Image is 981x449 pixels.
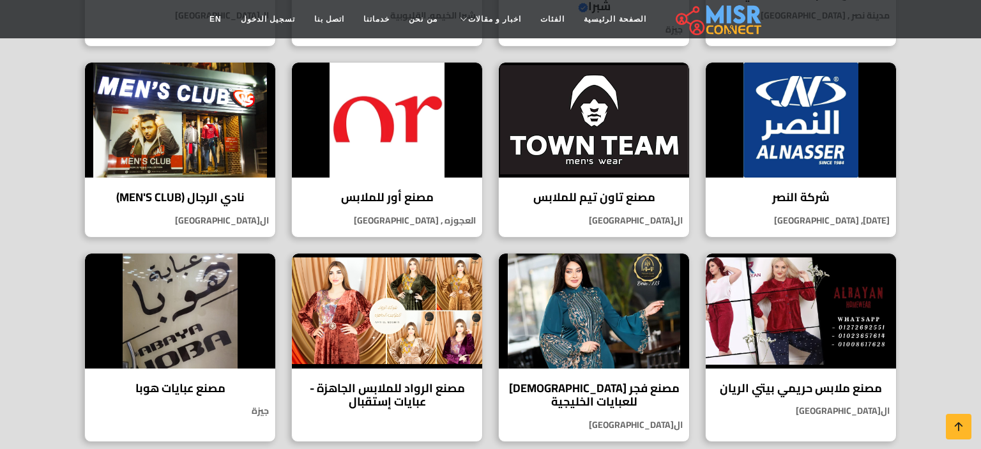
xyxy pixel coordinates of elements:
img: مصنع أور للملابس [292,63,482,178]
span: اخبار و مقالات [468,13,522,25]
h4: مصنع تاون تيم للملابس [508,190,680,204]
a: شركة النصر شركة النصر [DATE], [GEOGRAPHIC_DATA] [697,62,904,238]
a: الصفحة الرئيسية [574,7,655,31]
a: الفئات [531,7,574,31]
a: مصنع أور للملابس مصنع أور للملابس العجوزه , [GEOGRAPHIC_DATA] [284,62,490,238]
p: جيزة [85,404,275,418]
h4: نادي الرجال (MEN'S CLUB) [95,190,266,204]
p: ال[GEOGRAPHIC_DATA] [499,418,689,432]
a: مصنع فجر الإسلام للعبايات الخليجية مصنع فجر [DEMOGRAPHIC_DATA] للعبايات الخليجية ال[GEOGRAPHIC_DATA] [490,253,697,442]
a: من نحن [399,7,446,31]
h4: مصنع الرواد للملابس الجاهزة - عبايات إستقبال [301,381,473,409]
a: خدماتنا [354,7,399,31]
h4: مصنع عبايات هوبا [95,381,266,395]
p: ال[GEOGRAPHIC_DATA] [706,404,896,418]
img: main.misr_connect [676,3,761,35]
a: اخبار و مقالات [447,7,531,31]
a: مصنع الرواد للملابس الجاهزة - عبايات إستقبال مصنع الرواد للملابس الجاهزة - عبايات إستقبال [284,253,490,442]
a: مصنع تاون تيم للملابس مصنع تاون تيم للملابس ال[GEOGRAPHIC_DATA] [490,62,697,238]
a: نادي الرجال (MEN'S CLUB) نادي الرجال (MEN'S CLUB) ال[GEOGRAPHIC_DATA] [77,62,284,238]
img: شركة النصر [706,63,896,178]
p: العجوزه , [GEOGRAPHIC_DATA] [292,214,482,227]
p: [DATE], [GEOGRAPHIC_DATA] [706,214,896,227]
a: اتصل بنا [305,7,354,31]
img: مصنع تاون تيم للملابس [499,63,689,178]
a: مصنع ملابس حريمي بيتي الريان مصنع ملابس حريمي بيتي الريان ال[GEOGRAPHIC_DATA] [697,253,904,442]
h4: مصنع أور للملابس [301,190,473,204]
a: تسجيل الدخول [231,7,305,31]
img: مصنع الرواد للملابس الجاهزة - عبايات إستقبال [292,254,482,369]
img: مصنع عبايات هوبا [85,254,275,369]
a: مصنع عبايات هوبا مصنع عبايات هوبا جيزة [77,253,284,442]
a: EN [200,7,231,31]
img: نادي الرجال (MEN'S CLUB) [85,63,275,178]
p: ال[GEOGRAPHIC_DATA] [85,214,275,227]
img: مصنع ملابس حريمي بيتي الريان [706,254,896,369]
h4: مصنع ملابس حريمي بيتي الريان [715,381,886,395]
p: ال[GEOGRAPHIC_DATA] [499,214,689,227]
h4: شركة النصر [715,190,886,204]
img: مصنع فجر الإسلام للعبايات الخليجية [499,254,689,369]
h4: مصنع فجر [DEMOGRAPHIC_DATA] للعبايات الخليجية [508,381,680,409]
